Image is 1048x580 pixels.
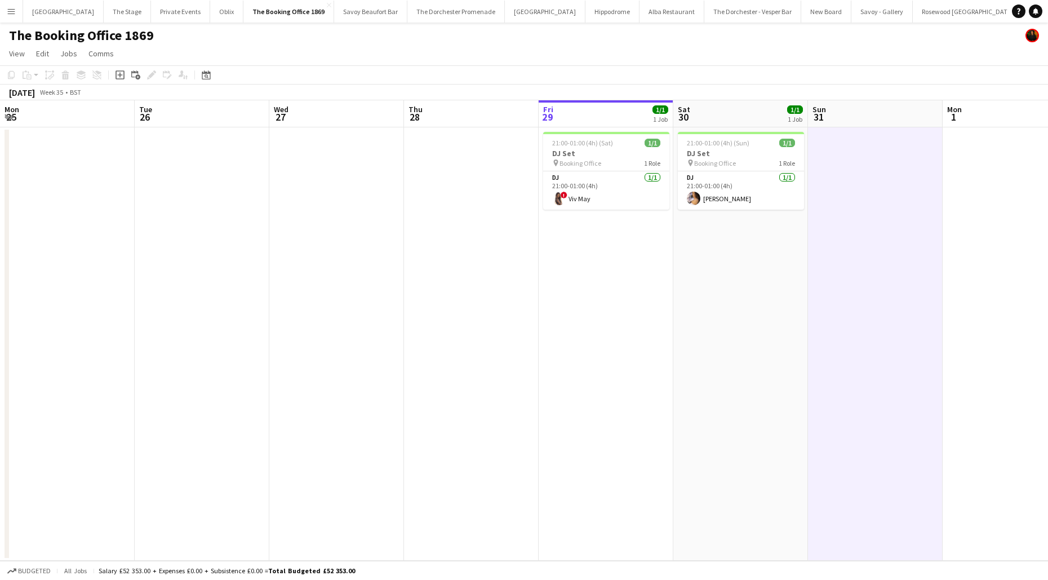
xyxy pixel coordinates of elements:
[5,46,29,61] a: View
[139,104,152,114] span: Tue
[640,1,704,23] button: Alba Restaurant
[851,1,913,23] button: Savoy - Gallery
[787,105,803,114] span: 1/1
[334,1,407,23] button: Savoy Beaufort Bar
[652,105,668,114] span: 1/1
[407,1,505,23] button: The Dorchester Promenade
[811,110,826,123] span: 31
[559,159,601,167] span: Booking Office
[9,48,25,59] span: View
[84,46,118,61] a: Comms
[947,104,962,114] span: Mon
[3,110,19,123] span: 25
[561,192,567,198] span: !
[543,148,669,158] h3: DJ Set
[62,566,89,575] span: All jobs
[552,139,613,147] span: 21:00-01:00 (4h) (Sat)
[541,110,553,123] span: 29
[23,1,104,23] button: [GEOGRAPHIC_DATA]
[104,1,151,23] button: The Stage
[70,88,81,96] div: BST
[407,110,423,123] span: 28
[779,159,795,167] span: 1 Role
[99,566,355,575] div: Salary £52 353.00 + Expenses £0.00 + Subsistence £0.00 =
[37,88,65,96] span: Week 35
[585,1,640,23] button: Hippodrome
[9,27,154,44] h1: The Booking Office 1869
[678,132,804,210] app-job-card: 21:00-01:00 (4h) (Sun)1/1DJ Set Booking Office1 RoleDJ1/121:00-01:00 (4h)[PERSON_NAME]
[812,104,826,114] span: Sun
[56,46,82,61] a: Jobs
[678,104,690,114] span: Sat
[151,1,210,23] button: Private Events
[9,87,35,98] div: [DATE]
[644,159,660,167] span: 1 Role
[5,104,19,114] span: Mon
[408,104,423,114] span: Thu
[687,139,749,147] span: 21:00-01:00 (4h) (Sun)
[36,48,49,59] span: Edit
[18,567,51,575] span: Budgeted
[268,566,355,575] span: Total Budgeted £52 353.00
[678,148,804,158] h3: DJ Set
[137,110,152,123] span: 26
[88,48,114,59] span: Comms
[945,110,962,123] span: 1
[694,159,736,167] span: Booking Office
[210,1,243,23] button: Oblix
[704,1,801,23] button: The Dorchester - Vesper Bar
[272,110,288,123] span: 27
[913,1,1023,23] button: Rosewood [GEOGRAPHIC_DATA]
[243,1,334,23] button: The Booking Office 1869
[274,104,288,114] span: Wed
[801,1,851,23] button: New Board
[1025,29,1039,42] app-user-avatar: Celine Amara
[676,110,690,123] span: 30
[779,139,795,147] span: 1/1
[32,46,54,61] a: Edit
[505,1,585,23] button: [GEOGRAPHIC_DATA]
[653,115,668,123] div: 1 Job
[543,171,669,210] app-card-role: DJ1/121:00-01:00 (4h)!Viv May
[543,132,669,210] app-job-card: 21:00-01:00 (4h) (Sat)1/1DJ Set Booking Office1 RoleDJ1/121:00-01:00 (4h)!Viv May
[678,171,804,210] app-card-role: DJ1/121:00-01:00 (4h)[PERSON_NAME]
[543,104,553,114] span: Fri
[645,139,660,147] span: 1/1
[788,115,802,123] div: 1 Job
[60,48,77,59] span: Jobs
[6,565,52,577] button: Budgeted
